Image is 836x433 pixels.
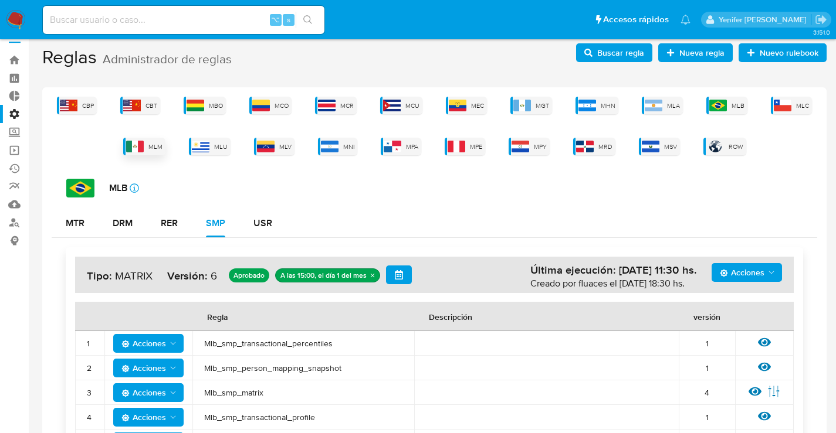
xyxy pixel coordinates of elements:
a: Salir [815,13,827,26]
button: search-icon [296,12,320,28]
input: Buscar usuario o caso... [43,12,324,28]
p: yenifer.pena@mercadolibre.com [719,14,811,25]
a: Notificaciones [681,15,691,25]
span: Accesos rápidos [603,13,669,26]
span: 3.151.0 [813,28,830,37]
span: s [287,14,290,25]
span: ⌥ [271,14,280,25]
